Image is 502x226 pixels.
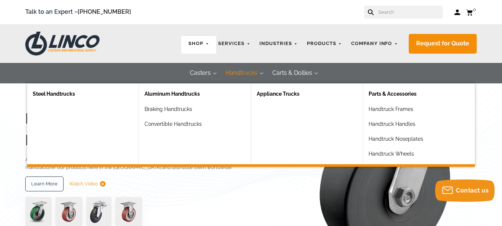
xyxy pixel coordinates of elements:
[25,32,100,55] img: LINCO CASTERS & INDUSTRIAL SUPPLY
[454,9,460,16] a: Log in
[25,7,131,17] span: Talk to an Expert –
[256,36,301,51] a: Industries
[473,7,476,12] span: 0
[218,63,265,83] button: Handtrucks
[182,63,218,83] button: Casters
[214,36,254,51] a: Services
[25,176,64,191] a: Learn More
[378,6,443,19] input: Search
[466,7,477,17] a: 0
[78,8,131,15] a: [PHONE_NUMBER]
[435,179,495,202] button: Contact us
[456,187,489,194] span: Contact us
[185,36,213,51] a: Shop
[347,36,402,51] a: Company Info
[265,63,320,83] button: Carts & Dollies
[69,176,106,191] a: Watch Video
[100,181,106,187] img: subtract.png
[409,34,477,54] a: Request for Quote
[303,36,346,51] a: Products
